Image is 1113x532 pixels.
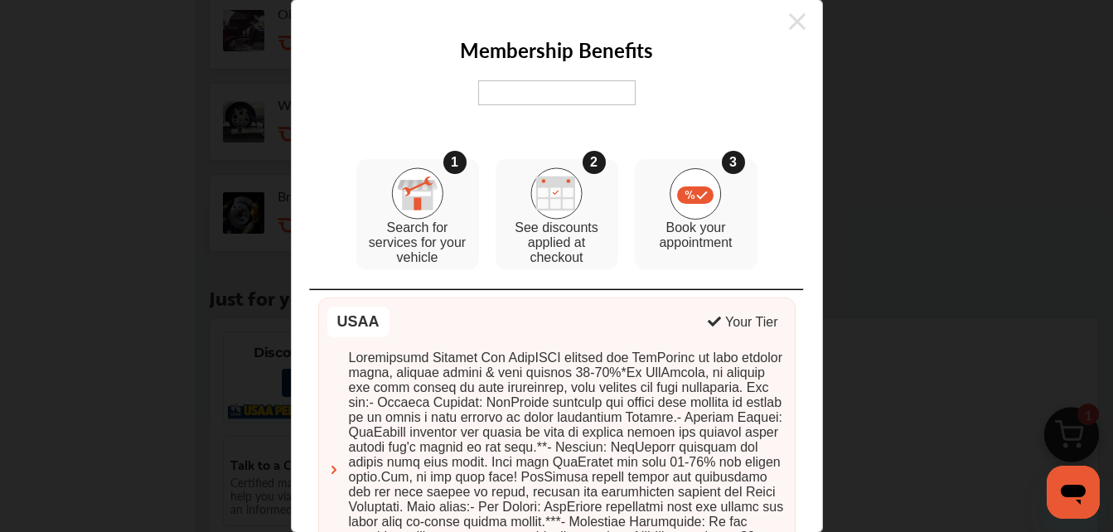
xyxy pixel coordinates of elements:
[1047,466,1100,519] iframe: Button to launch messaging window
[725,315,777,330] div: Your Tier
[670,168,722,220] img: step_3.09f6a156.svg
[460,36,653,64] h2: Membership Benefits
[327,307,390,337] div: USAA
[722,151,745,174] div: 3
[443,151,467,174] div: 1
[391,167,443,220] img: step_1.19e0b7d1.svg
[530,167,583,220] img: step_2.918256d4.svg
[583,151,606,174] div: 2
[327,463,341,476] img: ca-chevron-right.3d01df95.svg
[643,220,749,250] p: Book your appointment
[504,220,610,265] p: See discounts applied at checkout
[365,220,471,265] p: Search for services for your vehicle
